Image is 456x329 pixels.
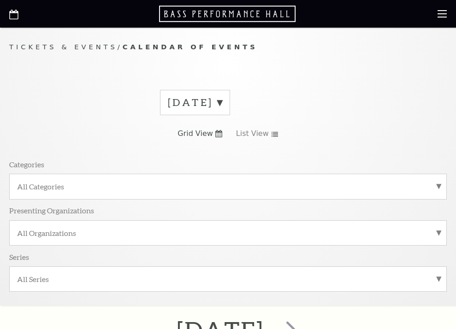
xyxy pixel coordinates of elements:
label: All Series [17,274,439,284]
span: Tickets & Events [9,43,118,51]
p: / [9,41,447,53]
label: [DATE] [168,95,222,110]
p: Series [9,252,29,262]
p: Categories [9,159,44,169]
span: Calendar of Events [123,43,258,51]
span: Grid View [178,129,213,139]
label: All Categories [17,182,439,191]
label: All Organizations [17,228,439,238]
p: Presenting Organizations [9,206,94,215]
span: List View [236,129,269,139]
